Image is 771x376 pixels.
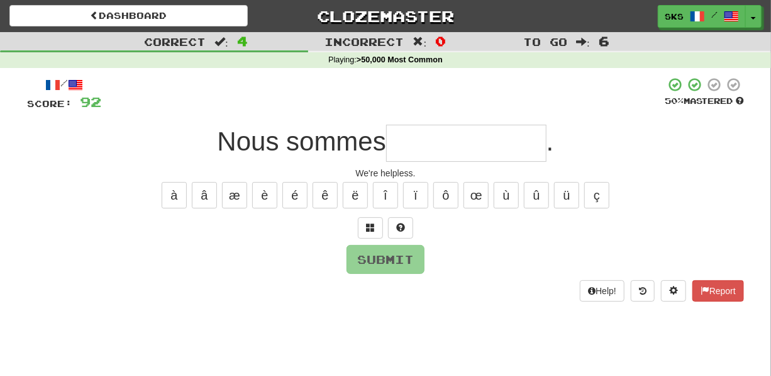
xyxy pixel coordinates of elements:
a: sks / [658,5,746,28]
span: Incorrect [325,35,404,48]
span: Correct [144,35,206,48]
span: 6 [599,33,609,48]
button: œ [463,182,489,208]
button: è [252,182,277,208]
button: Single letter hint - you only get 1 per sentence and score half the points! alt+h [388,217,413,239]
strong: >50,000 Most Common [357,55,443,64]
button: Report [692,280,744,302]
button: ù [494,182,519,208]
button: é [282,182,308,208]
div: Mastered [665,96,744,107]
span: Nous sommes [217,127,385,156]
button: Switch sentence to multiple choice alt+p [358,217,383,239]
button: ï [403,182,428,208]
span: 50 % [665,96,684,106]
button: Help! [580,280,624,302]
button: â [192,182,217,208]
a: Clozemaster [267,5,505,27]
a: Dashboard [9,5,248,26]
span: To go [523,35,567,48]
div: We're helpless. [27,167,744,179]
button: ë [343,182,368,208]
button: Submit [347,245,424,274]
span: Score: [27,98,72,109]
button: Round history (alt+y) [631,280,655,302]
span: : [413,37,427,47]
span: sks [665,11,684,22]
button: ê [313,182,338,208]
div: / [27,77,101,93]
span: : [576,37,590,47]
span: 0 [435,33,446,48]
span: 4 [237,33,248,48]
button: î [373,182,398,208]
button: ç [584,182,609,208]
button: ü [554,182,579,208]
button: û [524,182,549,208]
span: . [546,127,554,156]
button: à [162,182,187,208]
span: : [214,37,228,47]
button: ô [433,182,458,208]
span: 92 [80,94,101,110]
button: æ [222,182,247,208]
span: / [711,10,718,19]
